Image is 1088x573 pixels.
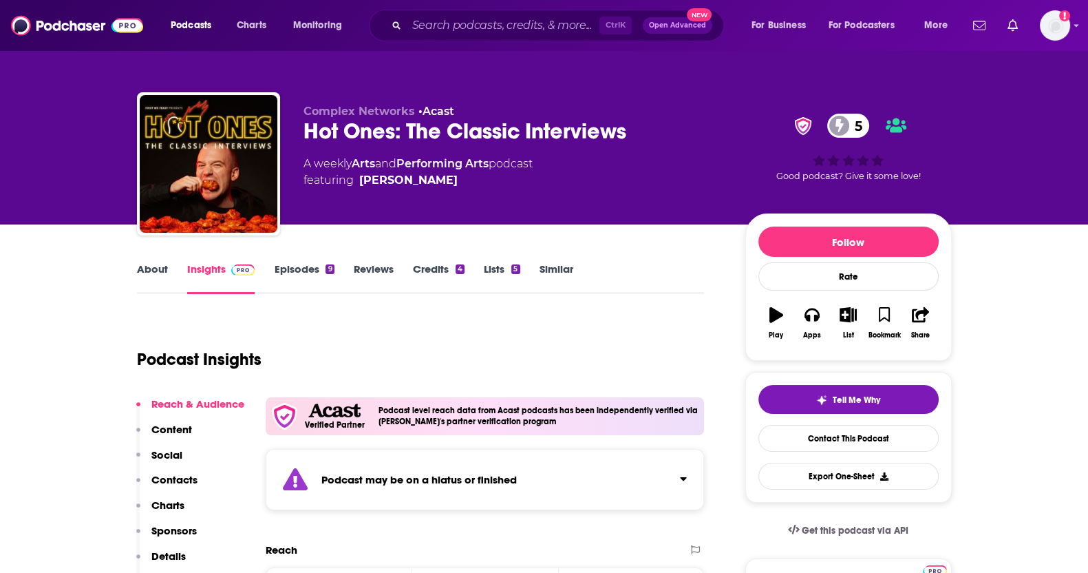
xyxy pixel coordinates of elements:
[802,525,908,536] span: Get this podcast via API
[151,423,192,436] p: Content
[11,12,143,39] img: Podchaser - Follow, Share and Rate Podcasts
[136,423,192,448] button: Content
[266,449,705,510] section: Click to expand status details
[375,157,396,170] span: and
[407,14,599,37] input: Search podcasts, credits, & more...
[326,264,334,274] div: 9
[171,16,211,35] span: Podcasts
[1059,10,1070,21] svg: Add a profile image
[151,499,184,512] p: Charts
[136,524,197,550] button: Sponsors
[418,105,454,118] span: •
[829,16,895,35] span: For Podcasters
[187,262,255,294] a: InsightsPodchaser Pro
[161,14,229,37] button: open menu
[841,114,869,138] span: 5
[902,298,938,348] button: Share
[423,105,454,118] a: Acast
[643,17,712,34] button: Open AdvancedNew
[843,331,854,340] div: List
[830,298,866,348] button: List
[456,264,465,274] div: 4
[271,403,298,430] img: verfied icon
[1040,10,1070,41] span: Logged in as evankrask
[136,499,184,524] button: Charts
[866,298,902,348] button: Bookmark
[303,172,533,189] span: featuring
[540,262,573,294] a: Similar
[308,404,361,418] img: Acast
[151,524,197,537] p: Sponsors
[151,550,186,563] p: Details
[769,331,783,340] div: Play
[803,331,821,340] div: Apps
[136,473,198,499] button: Contacts
[915,14,965,37] button: open menu
[231,264,255,275] img: Podchaser Pro
[777,514,920,548] a: Get this podcast via API
[305,421,365,429] h5: Verified Partner
[758,298,794,348] button: Play
[378,406,699,426] h4: Podcast level reach data from Acast podcasts has been independently verified via [PERSON_NAME]'s ...
[794,298,830,348] button: Apps
[303,105,415,118] span: Complex Networks
[687,8,712,21] span: New
[820,14,915,37] button: open menu
[293,16,342,35] span: Monitoring
[136,448,182,474] button: Social
[1002,14,1023,37] a: Show notifications dropdown
[599,17,632,34] span: Ctrl K
[1040,10,1070,41] button: Show profile menu
[237,16,266,35] span: Charts
[911,331,930,340] div: Share
[359,172,458,189] a: Sean Evans
[396,157,489,170] a: Performing Arts
[266,543,297,556] h2: Reach
[382,10,737,41] div: Search podcasts, credits, & more...
[354,262,394,294] a: Reviews
[758,463,939,490] button: Export One-Sheet
[745,105,952,190] div: verified Badge5Good podcast? Give it some love!
[137,349,262,370] h1: Podcast Insights
[742,14,823,37] button: open menu
[758,425,939,452] a: Contact This Podcast
[924,16,948,35] span: More
[968,14,991,37] a: Show notifications dropdown
[776,171,921,181] span: Good podcast? Give it some love!
[284,14,360,37] button: open menu
[827,114,869,138] a: 5
[303,156,533,189] div: A weekly podcast
[649,22,706,29] span: Open Advanced
[868,331,900,340] div: Bookmark
[228,14,275,37] a: Charts
[274,262,334,294] a: Episodes9
[151,473,198,486] p: Contacts
[758,385,939,414] button: tell me why sparkleTell Me Why
[833,395,880,406] span: Tell Me Why
[413,262,465,294] a: Credits4
[790,117,816,135] img: verified Badge
[1040,10,1070,41] img: User Profile
[758,262,939,291] div: Rate
[484,262,520,294] a: Lists5
[137,262,168,294] a: About
[140,95,277,233] img: Hot Ones: The Classic Interviews
[816,395,827,406] img: tell me why sparkle
[511,264,520,274] div: 5
[321,473,517,486] strong: Podcast may be on a hiatus or finished
[151,448,182,461] p: Social
[758,227,939,257] button: Follow
[136,397,244,423] button: Reach & Audience
[751,16,806,35] span: For Business
[352,157,375,170] a: Arts
[151,397,244,410] p: Reach & Audience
